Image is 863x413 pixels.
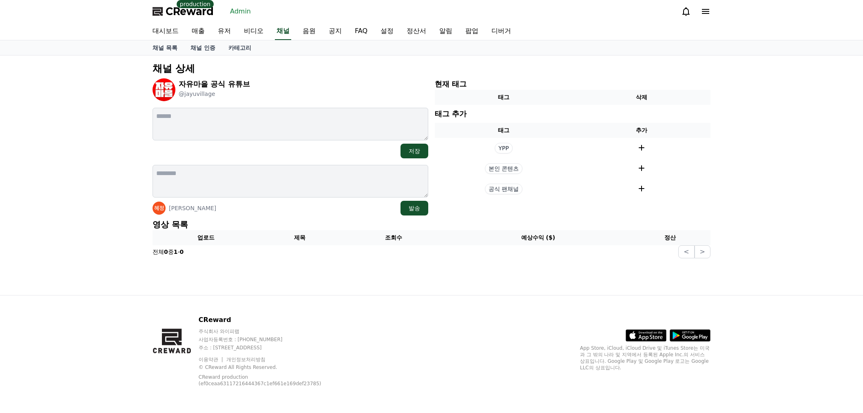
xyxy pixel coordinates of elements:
strong: 1 [174,249,178,255]
p: App Store, iCloud, iCloud Drive 및 iTunes Store는 미국과 그 밖의 나라 및 지역에서 등록된 Apple Inc.의 서비스 상표입니다. Goo... [580,345,710,371]
strong: 0 [164,249,168,255]
span: 공식 팬채널 [485,184,522,194]
a: 설정 [374,23,400,40]
a: CReward [153,5,214,18]
a: 디버거 [485,23,518,40]
th: 추가 [573,123,710,138]
a: 채널 인증 [184,40,222,55]
a: 대시보드 [146,23,185,40]
p: [PERSON_NAME] [169,204,216,212]
p: 자유마을 공식 유튜브 [179,78,250,90]
a: 정산서 [400,23,433,40]
th: 업로드 [153,230,259,245]
p: @jayuvillage [179,90,250,98]
span: CReward [166,5,214,18]
a: 채널 목록 [146,40,184,55]
a: 음원 [296,23,322,40]
th: 제목 [259,230,340,245]
a: 유저 [211,23,237,40]
p: CReward production (ef0ceaa63117216444367c1ef661e169def23785) [199,374,329,387]
p: 현재 태그 [435,78,710,90]
button: 저장 [401,144,428,158]
a: 매출 [185,23,211,40]
th: 태그 [435,90,573,105]
a: 비디오 [237,23,270,40]
a: Admin [227,5,254,18]
span: YPP [495,143,512,153]
button: 발송 [401,201,428,215]
img: 임혜정 [153,202,166,215]
th: 조회수 [340,230,447,245]
p: © CReward All Rights Reserved. [199,364,342,371]
a: 개인정보처리방침 [226,357,266,362]
th: 태그 [435,123,573,138]
button: < [678,245,694,258]
th: 예상수익 ($) [447,230,629,245]
p: 전체 중 - [153,248,184,256]
img: 자유마을 공식 유튜브 [153,78,175,101]
p: 채널 상세 [153,62,710,75]
a: 이용약관 [199,357,224,362]
a: 채널 [275,23,291,40]
p: 태그 추가 [435,108,467,120]
p: 주소 : [STREET_ADDRESS] [199,344,342,351]
th: 삭제 [573,90,710,105]
a: 카테고리 [222,40,258,55]
strong: 0 [180,249,184,255]
a: 팝업 [459,23,485,40]
button: > [695,245,710,258]
p: 영상 목록 [153,219,710,230]
a: 공지 [322,23,348,40]
a: 알림 [433,23,459,40]
p: 사업자등록번호 : [PHONE_NUMBER] [199,336,342,343]
span: 본인 콘텐츠 [485,163,522,174]
p: CReward [199,315,342,325]
th: 정산 [630,230,710,245]
p: 주식회사 와이피랩 [199,328,342,335]
a: FAQ [348,23,374,40]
